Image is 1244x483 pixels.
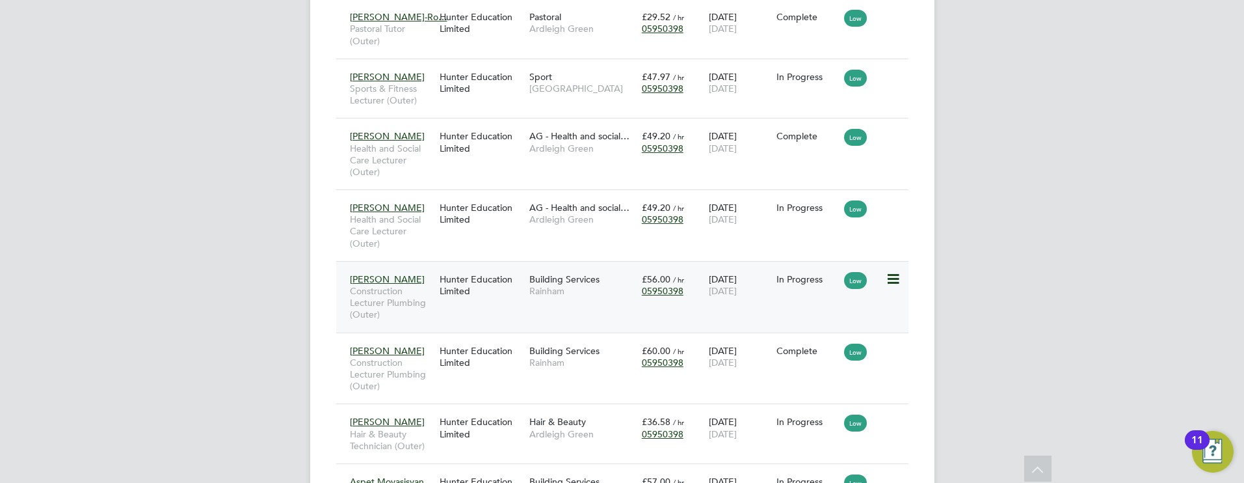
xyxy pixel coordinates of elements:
div: In Progress [776,71,838,83]
span: 05950398 [642,214,683,225]
span: [DATE] [709,285,737,297]
div: Hunter Education Limited [436,124,526,160]
span: [PERSON_NAME] [350,71,425,83]
span: Building Services [529,345,600,357]
div: [DATE] [706,64,773,101]
span: [DATE] [709,214,737,225]
div: Hunter Education Limited [436,195,526,232]
div: [DATE] [706,5,773,41]
button: Open Resource Center, 11 new notifications [1192,431,1234,473]
span: Hair & Beauty Technician (Outer) [350,428,433,452]
span: Ardleigh Green [529,214,635,225]
span: [PERSON_NAME] [350,202,425,214]
div: [DATE] [706,409,773,446]
span: [PERSON_NAME]-Ro… [350,11,447,23]
div: In Progress [776,202,838,214]
span: AG - Health and social… [529,202,629,214]
span: [DATE] [709,357,737,368]
span: Low [844,70,867,87]
span: / hr [673,417,684,427]
div: [DATE] [706,195,773,232]
div: [DATE] [706,338,773,375]
span: Low [844,129,867,146]
span: [DATE] [709,143,737,154]
span: Ardleigh Green [529,23,635,34]
div: Complete [776,11,838,23]
span: 05950398 [642,23,683,34]
div: Complete [776,130,838,142]
span: 05950398 [642,285,683,297]
span: £29.52 [642,11,670,23]
a: [PERSON_NAME]Hair & Beauty Technician (Outer)Hunter Education LimitedHair & BeautyArdleigh Green£... [347,409,908,420]
span: Hair & Beauty [529,416,586,428]
a: Aspet MovasisyanConstruction Lecturer Plumbing (Inner)Hunter Education LimitedBuilding Services[P... [347,469,908,480]
a: [PERSON_NAME]Health and Social Care Lecturer (Outer)Hunter Education LimitedAG - Health and socia... [347,195,908,206]
a: [PERSON_NAME]-Ro…Pastoral Tutor (Outer)Hunter Education LimitedPastoralArdleigh Green£29.52 / hr0... [347,4,908,15]
span: Health and Social Care Lecturer (Outer) [350,214,433,249]
div: 11 [1191,440,1203,457]
span: Low [844,344,867,361]
span: £60.00 [642,345,670,357]
a: [PERSON_NAME]Construction Lecturer Plumbing (Outer)Hunter Education LimitedBuilding ServicesRainh... [347,266,908,277]
span: [GEOGRAPHIC_DATA] [529,83,635,94]
div: Hunter Education Limited [436,267,526,303]
span: Building Services [529,273,600,285]
span: £47.97 [642,71,670,83]
a: [PERSON_NAME]Sports & Fitness Lecturer (Outer)Hunter Education LimitedSport[GEOGRAPHIC_DATA]£47.9... [347,64,908,75]
span: Ardleigh Green [529,428,635,440]
span: Rainham [529,285,635,297]
div: [DATE] [706,124,773,160]
span: / hr [673,275,684,284]
div: Hunter Education Limited [436,64,526,101]
span: [DATE] [709,23,737,34]
span: Pastoral [529,11,561,23]
span: [PERSON_NAME] [350,345,425,357]
span: AG - Health and social… [529,130,629,142]
span: / hr [673,72,684,82]
span: [DATE] [709,428,737,440]
span: Ardleigh Green [529,143,635,154]
a: [PERSON_NAME]Health and Social Care Lecturer (Outer)Hunter Education LimitedAG - Health and socia... [347,123,908,134]
span: [DATE] [709,83,737,94]
span: / hr [673,12,684,22]
span: 05950398 [642,428,683,440]
div: [DATE] [706,267,773,303]
span: Low [844,272,867,289]
span: [PERSON_NAME] [350,273,425,285]
span: / hr [673,203,684,213]
span: [PERSON_NAME] [350,416,425,428]
span: £36.58 [642,416,670,428]
span: 05950398 [642,143,683,154]
div: Hunter Education Limited [436,409,526,446]
div: Complete [776,345,838,357]
span: 05950398 [642,357,683,368]
span: Health and Social Care Lecturer (Outer) [350,143,433,178]
span: Construction Lecturer Plumbing (Outer) [350,357,433,393]
span: [PERSON_NAME] [350,130,425,142]
span: 05950398 [642,83,683,94]
span: £49.20 [642,130,670,142]
span: / hr [673,346,684,356]
span: Sports & Fitness Lecturer (Outer) [350,83,433,106]
span: Construction Lecturer Plumbing (Outer) [350,285,433,321]
span: Low [844,200,867,217]
span: £49.20 [642,202,670,214]
div: Hunter Education Limited [436,338,526,375]
span: Rainham [529,357,635,368]
a: [PERSON_NAME]Construction Lecturer Plumbing (Outer)Hunter Education LimitedBuilding ServicesRainh... [347,338,908,349]
span: / hr [673,131,684,141]
span: Pastoral Tutor (Outer) [350,23,433,46]
span: Low [844,10,867,27]
span: £56.00 [642,273,670,285]
div: In Progress [776,416,838,428]
span: Low [844,415,867,432]
div: Hunter Education Limited [436,5,526,41]
span: Sport [529,71,552,83]
div: In Progress [776,273,838,285]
